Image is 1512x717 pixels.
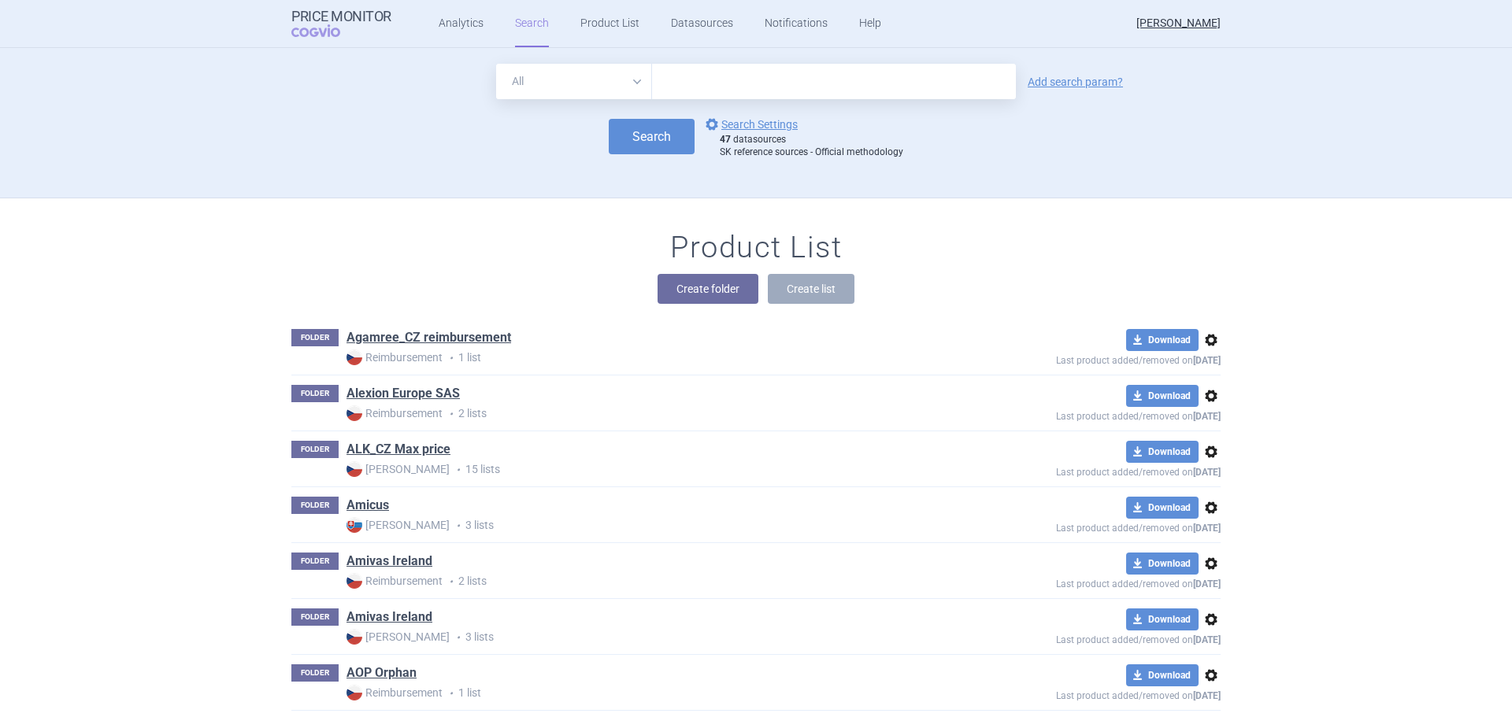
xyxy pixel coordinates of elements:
strong: [DATE] [1193,634,1221,645]
i: • [443,574,458,589]
p: Last product added/removed on [942,575,1221,589]
a: Price MonitorCOGVIO [291,9,391,39]
button: Download [1126,385,1199,407]
p: FOLDER [291,664,339,682]
strong: [PERSON_NAME] [346,629,450,645]
p: 3 lists [346,517,942,534]
img: CZ [346,629,362,645]
img: CZ [346,573,362,589]
img: CZ [346,405,362,421]
strong: Price Monitor [291,9,391,24]
p: FOLDER [291,608,339,626]
i: • [450,462,465,478]
img: CZ [346,461,362,477]
i: • [443,406,458,422]
button: Search [609,119,695,154]
i: • [443,686,458,701]
p: FOLDER [291,329,339,346]
p: 2 lists [346,573,942,589]
a: Amivas Ireland [346,608,432,626]
button: Create folder [658,274,758,304]
p: 2 lists [346,405,942,422]
a: Amivas Ireland [346,553,432,570]
p: FOLDER [291,441,339,458]
p: 1 list [346,685,942,701]
a: AOP Orphan [346,664,417,682]
span: COGVIO [291,24,362,37]
h1: Amivas Ireland [346,608,432,629]
i: • [450,630,465,645]
p: Last product added/removed on [942,519,1221,534]
strong: Reimbursement [346,685,443,700]
i: • [443,350,458,366]
strong: [DATE] [1193,578,1221,589]
div: datasources SK reference sources - Official methodology [720,134,903,158]
strong: [PERSON_NAME] [346,461,450,477]
a: Agamree_CZ reimbursement [346,329,511,346]
p: Last product added/removed on [942,407,1221,422]
a: Search Settings [702,115,798,134]
p: Last product added/removed on [942,463,1221,478]
strong: [DATE] [1193,355,1221,366]
a: Add search param? [1028,76,1123,87]
img: SK [346,517,362,533]
h1: AOP Orphan [346,664,417,685]
strong: Reimbursement [346,349,443,365]
button: Download [1126,553,1199,575]
a: Alexion Europe SAS [346,385,460,402]
button: Download [1126,664,1199,686]
p: FOLDER [291,385,339,402]
a: Amicus [346,497,389,514]
strong: Reimbursement [346,405,443,421]
strong: Reimbursement [346,573,443,589]
h1: Product List [670,230,842,266]
button: Create list [768,274,854,304]
img: CZ [346,349,362,365]
h1: ALK_CZ Max price [346,441,450,461]
i: • [450,518,465,534]
button: Download [1126,608,1199,630]
p: 3 lists [346,629,942,645]
button: Download [1126,329,1199,351]
button: Download [1126,441,1199,463]
p: FOLDER [291,553,339,570]
p: Last product added/removed on [942,351,1221,366]
a: ALK_CZ Max price [346,441,450,458]
p: Last product added/removed on [942,686,1221,701]
h1: Alexion Europe SAS [346,385,460,405]
strong: [DATE] [1193,690,1221,701]
strong: [DATE] [1193,411,1221,422]
h1: Amicus [346,497,389,517]
button: Download [1126,497,1199,519]
p: 15 lists [346,461,942,478]
strong: [DATE] [1193,467,1221,478]
p: FOLDER [291,497,339,514]
strong: [DATE] [1193,523,1221,534]
h1: Agamree_CZ reimbursement [346,329,511,349]
h1: Amivas Ireland [346,553,432,573]
img: CZ [346,685,362,700]
strong: [PERSON_NAME] [346,517,450,533]
p: 1 list [346,349,942,366]
p: Last product added/removed on [942,630,1221,645]
strong: 47 [720,134,731,145]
